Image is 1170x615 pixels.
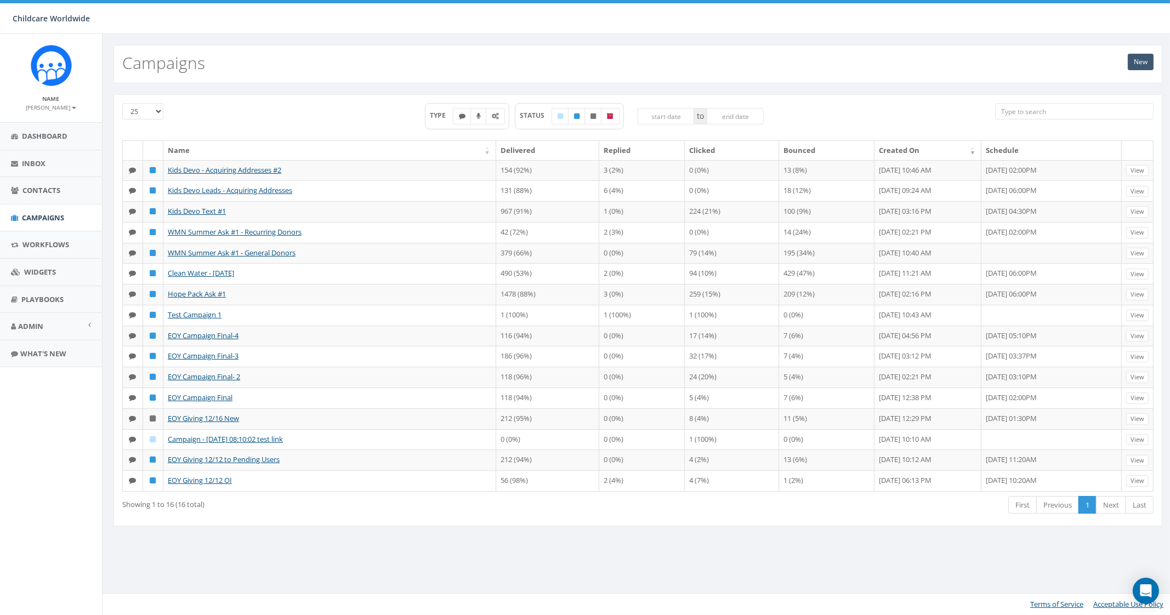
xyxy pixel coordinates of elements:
[168,206,226,216] a: Kids Devo Text #1
[168,372,240,381] a: EOY Campaign Final- 2
[129,270,137,277] i: Text SMS
[22,131,67,141] span: Dashboard
[779,180,874,201] td: 18 (12%)
[599,449,685,470] td: 0 (0%)
[599,346,685,367] td: 0 (0%)
[779,470,874,491] td: 1 (2%)
[26,102,76,112] a: [PERSON_NAME]
[779,449,874,470] td: 13 (6%)
[599,180,685,201] td: 6 (4%)
[459,113,465,119] i: Text SMS
[685,449,779,470] td: 4 (2%)
[496,201,599,222] td: 967 (91%)
[874,449,981,470] td: [DATE] 10:12 AM
[150,187,156,194] i: Published
[874,367,981,388] td: [DATE] 02:21 PM
[129,229,137,236] i: Text SMS
[129,477,137,484] i: Text SMS
[168,289,226,299] a: Hope Pack Ask #1
[981,470,1122,491] td: [DATE] 10:20AM
[150,436,156,443] i: Draft
[22,185,60,195] span: Contacts
[150,373,156,380] i: Published
[150,415,156,422] i: Unpublished
[1126,434,1149,446] a: View
[599,243,685,264] td: 0 (0%)
[496,388,599,408] td: 118 (94%)
[150,332,156,339] i: Published
[779,141,874,160] th: Bounced
[129,187,137,194] i: Text SMS
[1126,331,1149,342] a: View
[599,367,685,388] td: 0 (0%)
[779,263,874,284] td: 429 (47%)
[129,167,137,174] i: Text SMS
[1128,54,1154,70] a: New
[874,305,981,326] td: [DATE] 10:43 AM
[496,470,599,491] td: 56 (98%)
[1030,599,1083,609] a: Terms of Service
[122,54,205,72] h2: Campaigns
[981,180,1122,201] td: [DATE] 06:00PM
[779,222,874,243] td: 14 (24%)
[874,263,981,284] td: [DATE] 11:21 AM
[685,263,779,284] td: 94 (10%)
[1008,496,1037,514] a: First
[685,470,779,491] td: 4 (7%)
[1096,496,1126,514] a: Next
[874,429,981,450] td: [DATE] 10:10 AM
[1126,392,1149,404] a: View
[685,160,779,181] td: 0 (0%)
[1093,599,1163,609] a: Acceptable Use Policy
[599,222,685,243] td: 2 (3%)
[168,268,234,278] a: Clean Water - [DATE]
[779,326,874,346] td: 7 (6%)
[1126,248,1149,259] a: View
[981,284,1122,305] td: [DATE] 06:00PM
[430,111,453,120] span: TYPE
[150,456,156,463] i: Published
[150,249,156,257] i: Published
[779,429,874,450] td: 0 (0%)
[168,165,281,175] a: Kids Devo - Acquiring Addresses #2
[584,108,602,124] label: Unpublished
[1126,455,1149,466] a: View
[1126,289,1149,300] a: View
[496,326,599,346] td: 116 (94%)
[486,108,505,124] label: Automated Message
[1126,372,1149,383] a: View
[552,108,569,124] label: Draft
[685,180,779,201] td: 0 (0%)
[496,141,599,160] th: Delivered
[168,227,302,237] a: WMN Summer Ask #1 - Recurring Donors
[31,45,72,86] img: Rally_Corp_Icon.png
[685,305,779,326] td: 1 (100%)
[150,477,156,484] i: Published
[129,415,137,422] i: Text SMS
[874,388,981,408] td: [DATE] 12:38 PM
[520,111,552,120] span: STATUS
[168,310,221,320] a: Test Campaign 1
[685,243,779,264] td: 79 (14%)
[168,475,232,485] a: EOY Giving 12/12 OI
[874,141,981,160] th: Created On: activate to sort column ascending
[129,332,137,339] i: Text SMS
[874,160,981,181] td: [DATE] 10:46 AM
[599,284,685,305] td: 3 (0%)
[707,108,764,124] input: end date
[22,213,64,223] span: Campaigns
[168,351,238,361] a: EOY Campaign Final-3
[874,408,981,429] td: [DATE] 12:29 PM
[129,436,137,443] i: Text SMS
[1126,206,1149,218] a: View
[122,495,542,510] div: Showing 1 to 16 (16 total)
[43,95,60,102] small: Name
[496,180,599,201] td: 131 (88%)
[168,434,283,444] a: Campaign - [DATE] 08:10:02 test link
[599,263,685,284] td: 2 (0%)
[685,388,779,408] td: 5 (4%)
[685,429,779,450] td: 1 (100%)
[590,113,596,119] i: Unpublished
[150,352,156,360] i: Published
[981,367,1122,388] td: [DATE] 03:10PM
